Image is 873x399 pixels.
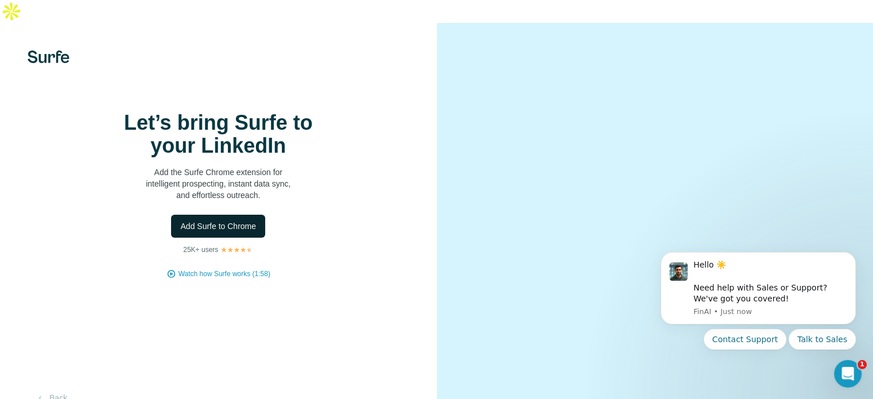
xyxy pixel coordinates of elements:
span: Add Surfe to Chrome [180,220,256,232]
button: Add Surfe to Chrome [171,215,265,238]
h1: Let’s bring Surfe to your LinkedIn [103,111,333,157]
p: 25K+ users [183,245,218,255]
iframe: Intercom live chat [834,360,862,388]
p: Add the Surfe Chrome extension for intelligent prospecting, instant data sync, and effortless out... [103,166,333,201]
img: Surfe's logo [28,51,69,63]
span: 1 [858,360,867,369]
iframe: Intercom notifications message [643,238,873,393]
img: Rating Stars [220,246,253,253]
button: Watch how Surfe works (1:58) [179,269,270,279]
